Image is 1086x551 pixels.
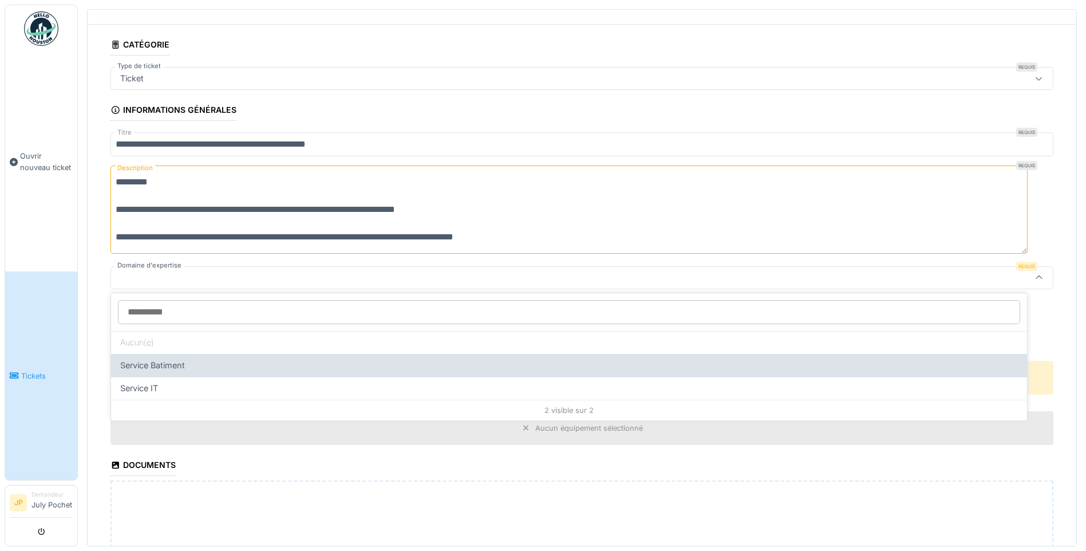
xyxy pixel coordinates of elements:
span: Service IT [120,382,158,395]
label: Type de ticket [115,61,163,71]
div: Informations générales [110,101,236,121]
span: Service Batiment [120,359,185,372]
li: JP [10,494,27,511]
div: Catégorie [110,36,169,56]
span: Ouvrir nouveau ticket [20,151,73,172]
a: JP DemandeurJuly Pochet [10,490,73,518]
li: July Pochet [31,490,73,515]
label: Titre [115,128,134,137]
span: Tickets [21,371,73,381]
div: Requis [1016,62,1037,72]
div: Ticket [116,72,148,85]
label: Domaine d'expertise [115,261,184,270]
div: Aucun(e) [111,331,1027,354]
a: Ouvrir nouveau ticket [5,52,77,271]
img: Badge_color-CXgf-gQk.svg [24,11,58,46]
div: Aucun équipement sélectionné [535,423,643,434]
a: Tickets [5,271,77,480]
div: Requis [1016,262,1037,271]
div: Demandeur [31,490,73,499]
label: Description [115,161,155,175]
div: Requis [1016,128,1037,137]
div: 2 visible sur 2 [111,400,1027,420]
div: Requis [1016,161,1037,170]
div: Documents [110,456,176,476]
